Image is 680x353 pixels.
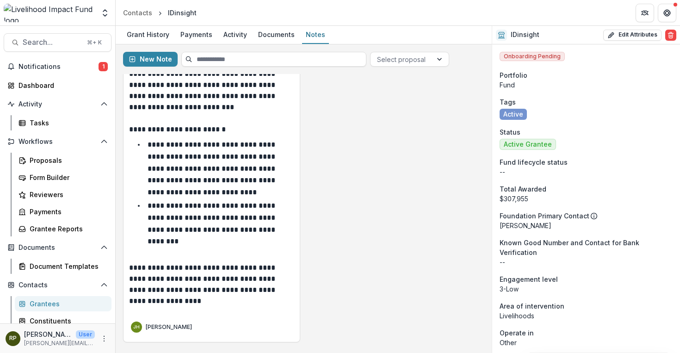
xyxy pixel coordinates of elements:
[503,111,523,118] span: Active
[665,30,676,41] button: Delete
[500,194,673,204] div: $307,955
[4,78,111,93] a: Dashboard
[133,325,140,329] div: Jeremy Hockenstein
[15,115,111,130] a: Tasks
[19,281,97,289] span: Contacts
[30,261,104,271] div: Document Templates
[99,333,110,344] button: More
[658,4,676,22] button: Get Help
[511,31,539,39] h2: IDinsight
[500,301,564,311] span: Area of intervention
[30,118,104,128] div: Tasks
[302,28,329,41] div: Notes
[500,70,527,80] span: Portfolio
[99,62,108,71] span: 1
[19,63,99,71] span: Notifications
[177,26,216,44] a: Payments
[123,28,173,41] div: Grant History
[19,100,97,108] span: Activity
[168,8,197,18] div: IDinsight
[19,244,97,252] span: Documents
[500,80,673,90] p: Fund
[15,153,111,168] a: Proposals
[119,6,200,19] nav: breadcrumb
[220,26,251,44] a: Activity
[99,4,111,22] button: Open entity switcher
[30,155,104,165] div: Proposals
[123,8,152,18] div: Contacts
[254,28,298,41] div: Documents
[302,26,329,44] a: Notes
[30,299,104,309] div: Grantees
[123,52,178,67] button: New Note
[500,328,534,338] span: Operate in
[603,30,661,41] button: Edit Attributes
[4,278,111,292] button: Open Contacts
[30,207,104,217] div: Payments
[4,97,111,111] button: Open Activity
[24,329,72,339] p: [PERSON_NAME]
[500,238,673,257] span: Known Good Number and Contact for Bank Verification
[146,323,192,331] p: [PERSON_NAME]
[500,211,589,221] p: Foundation Primary Contact
[500,52,565,61] span: Onboarding Pending
[23,38,81,47] span: Search...
[500,127,520,137] span: Status
[30,173,104,182] div: Form Builder
[15,187,111,202] a: Reviewers
[500,157,568,167] span: Fund lifecycle status
[4,134,111,149] button: Open Workflows
[500,274,558,284] span: Engagement level
[500,284,673,294] p: 3-Low
[254,26,298,44] a: Documents
[19,138,97,146] span: Workflows
[123,26,173,44] a: Grant History
[15,259,111,274] a: Document Templates
[15,204,111,219] a: Payments
[119,6,156,19] a: Contacts
[24,339,95,347] p: [PERSON_NAME][EMAIL_ADDRESS][DOMAIN_NAME]
[4,33,111,52] button: Search...
[30,190,104,199] div: Reviewers
[30,224,104,234] div: Grantee Reports
[500,257,673,267] p: --
[500,338,673,347] p: Other
[4,4,95,22] img: Livelihood Impact Fund logo
[15,313,111,328] a: Constituents
[500,311,673,321] p: Livelihoods
[85,37,104,48] div: ⌘ + K
[15,221,111,236] a: Grantee Reports
[500,167,673,177] p: --
[636,4,654,22] button: Partners
[76,330,95,339] p: User
[220,28,251,41] div: Activity
[500,184,546,194] span: Total Awarded
[15,170,111,185] a: Form Builder
[4,59,111,74] button: Notifications1
[4,240,111,255] button: Open Documents
[15,296,111,311] a: Grantees
[9,335,17,341] div: Rachel Proefke
[177,28,216,41] div: Payments
[19,81,104,90] div: Dashboard
[500,221,673,230] p: [PERSON_NAME]
[30,316,104,326] div: Constituents
[500,97,516,107] span: Tags
[504,141,552,149] span: Active Grantee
